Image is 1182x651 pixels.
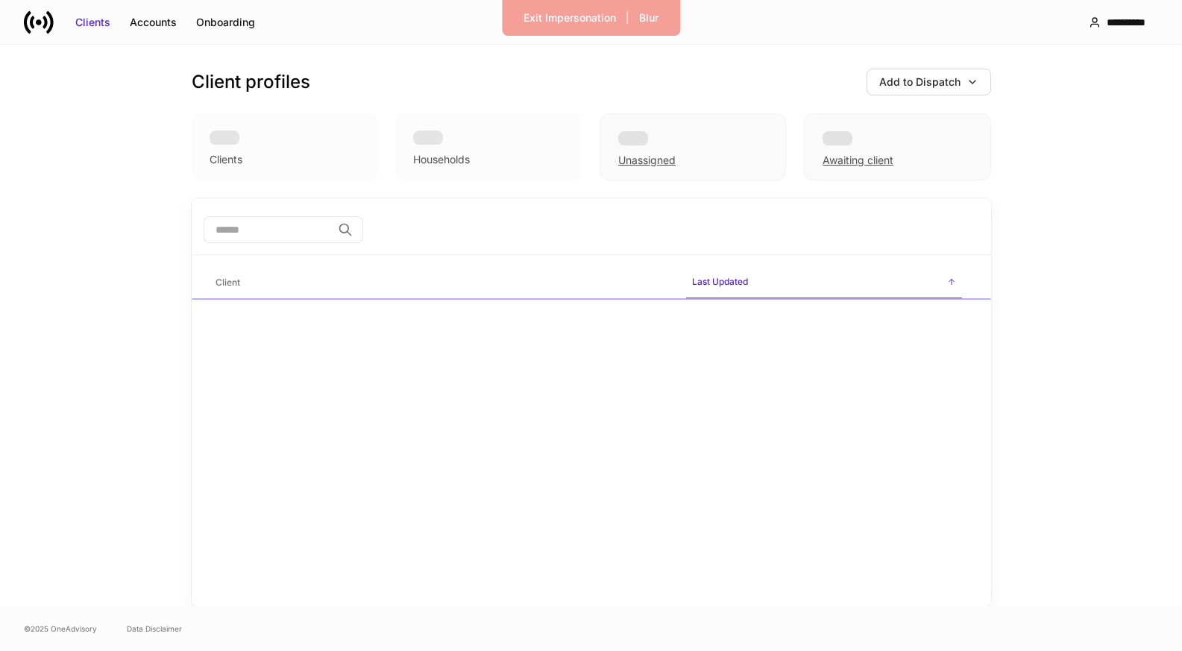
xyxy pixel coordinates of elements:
[216,275,240,289] h6: Client
[75,15,110,30] div: Clients
[192,70,310,94] h3: Client profiles
[804,113,990,180] div: Awaiting client
[823,153,893,168] div: Awaiting client
[879,75,961,89] div: Add to Dispatch
[210,268,674,298] span: Client
[66,10,120,34] button: Clients
[120,10,186,34] button: Accounts
[618,153,676,168] div: Unassigned
[514,6,626,30] button: Exit Impersonation
[210,152,242,167] div: Clients
[524,10,616,25] div: Exit Impersonation
[24,623,97,635] span: © 2025 OneAdvisory
[686,267,962,299] span: Last Updated
[196,15,255,30] div: Onboarding
[692,274,748,289] h6: Last Updated
[629,6,668,30] button: Blur
[413,152,470,167] div: Households
[186,10,265,34] button: Onboarding
[127,623,182,635] a: Data Disclaimer
[867,69,991,95] button: Add to Dispatch
[600,113,786,180] div: Unassigned
[130,15,177,30] div: Accounts
[639,10,658,25] div: Blur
